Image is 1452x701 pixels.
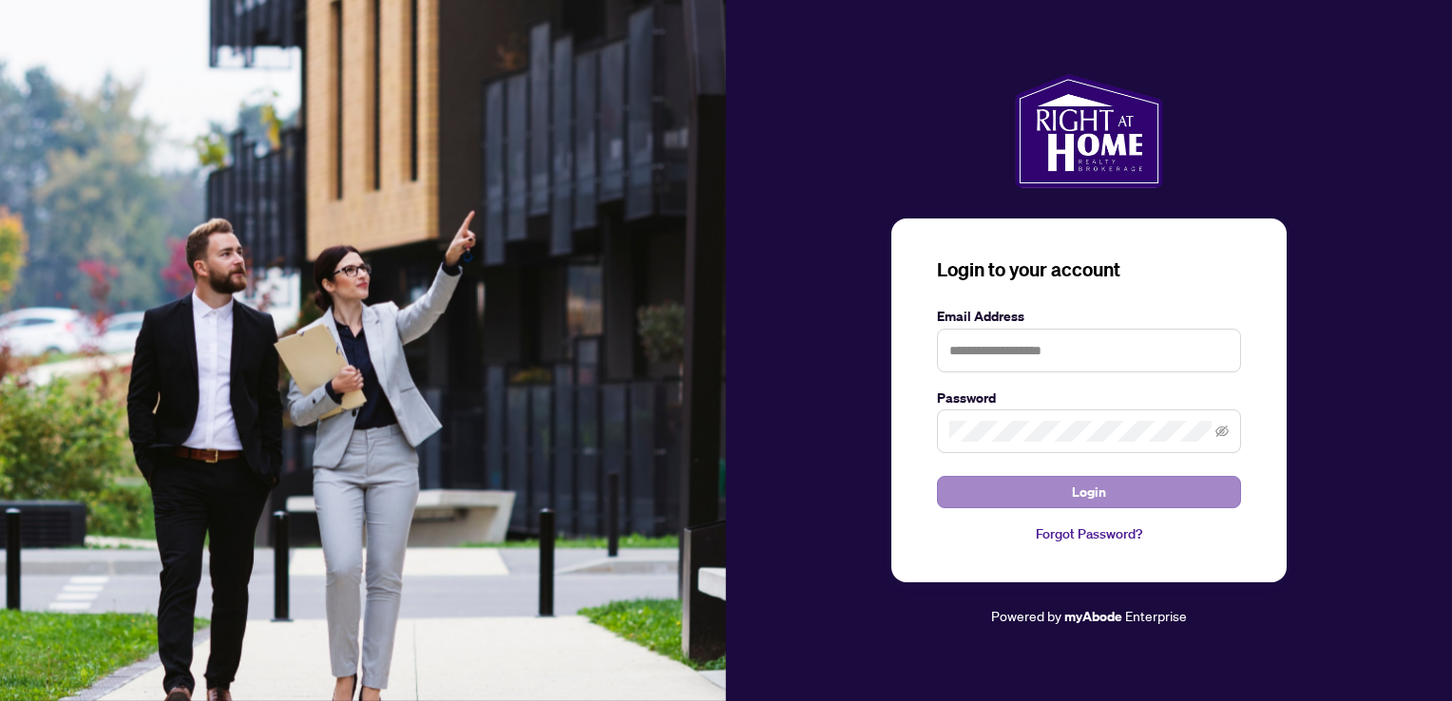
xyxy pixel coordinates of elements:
button: Login [937,476,1241,508]
span: Powered by [991,607,1061,624]
label: Email Address [937,306,1241,327]
span: eye-invisible [1215,425,1229,438]
a: myAbode [1064,606,1122,627]
label: Password [937,388,1241,408]
span: Enterprise [1125,607,1187,624]
h3: Login to your account [937,256,1241,283]
span: Login [1072,477,1106,507]
a: Forgot Password? [937,523,1241,544]
img: ma-logo [1015,74,1162,188]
